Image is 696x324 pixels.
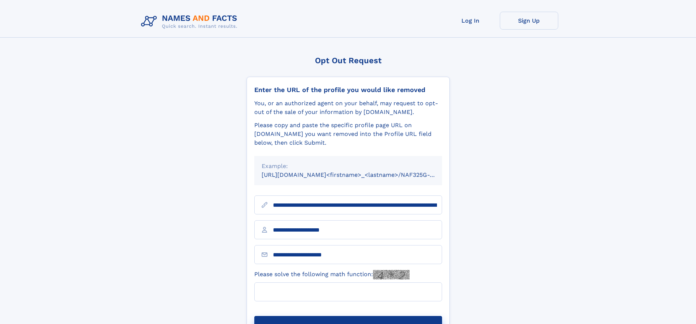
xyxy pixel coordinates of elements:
a: Sign Up [500,12,558,30]
small: [URL][DOMAIN_NAME]<firstname>_<lastname>/NAF325G-xxxxxxxx [262,171,456,178]
a: Log In [441,12,500,30]
div: Example: [262,162,435,171]
label: Please solve the following math function: [254,270,410,279]
div: Please copy and paste the specific profile page URL on [DOMAIN_NAME] you want removed into the Pr... [254,121,442,147]
div: Enter the URL of the profile you would like removed [254,86,442,94]
div: Opt Out Request [247,56,450,65]
div: You, or an authorized agent on your behalf, may request to opt-out of the sale of your informatio... [254,99,442,117]
img: Logo Names and Facts [138,12,243,31]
